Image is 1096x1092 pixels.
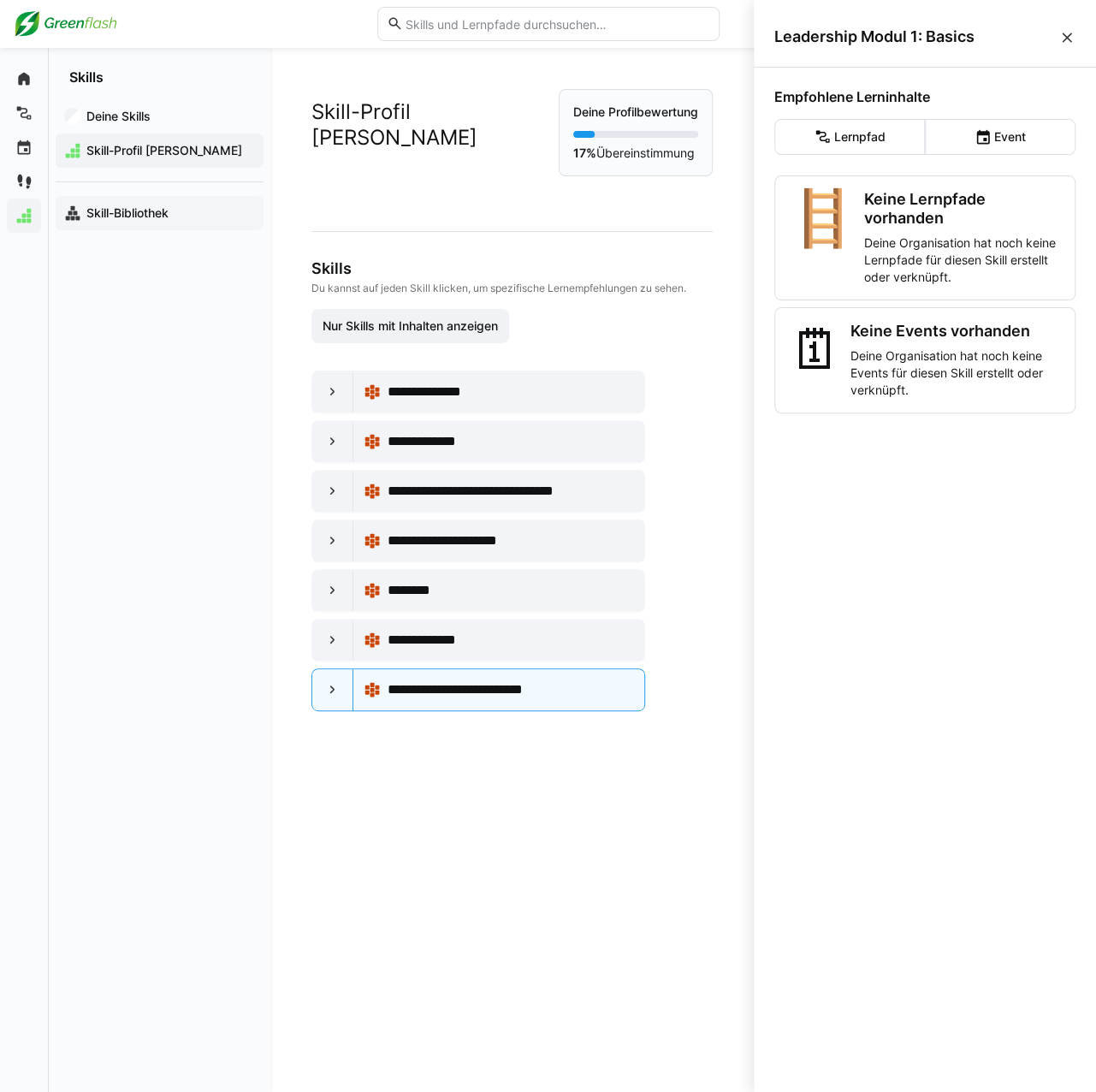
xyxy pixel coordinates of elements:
[84,142,255,159] span: Skill-Profil [PERSON_NAME]
[925,119,1075,155] eds-button-option: Event
[774,119,925,155] eds-button-option: Lernpfad
[774,27,1058,46] span: Leadership Modul 1: Basics
[311,259,713,278] h3: Skills
[311,282,713,295] p: Du kannst auf jeden Skill klicken, um spezifische Lernempfehlungen zu sehen.
[864,234,1061,286] p: Deine Organisation hat noch keine Lernpfade für diesen Skill erstellt oder verknüpft.
[573,145,698,162] p: Übereinstimmung
[774,88,1075,105] h4: Empfohlene Lerninhalte
[573,145,596,160] strong: 17%
[311,309,509,343] button: Nur Skills mit Inhalten anzeigen
[850,322,1061,341] h3: Keine Events vorhanden
[573,104,698,121] p: Deine Profilbewertung
[311,99,559,151] h2: Skill-Profil [PERSON_NAME]
[864,190,1061,228] h3: Keine Lernpfade vorhanden
[789,322,844,399] div: 🗓
[320,318,501,335] span: Nur Skills mit Inhalten anzeigen
[789,190,857,286] div: 🪜
[403,16,709,32] input: Skills und Lernpfade durchsuchen…
[850,347,1061,399] p: Deine Organisation hat noch keine Events für diesen Skill erstellt oder verknüpft.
